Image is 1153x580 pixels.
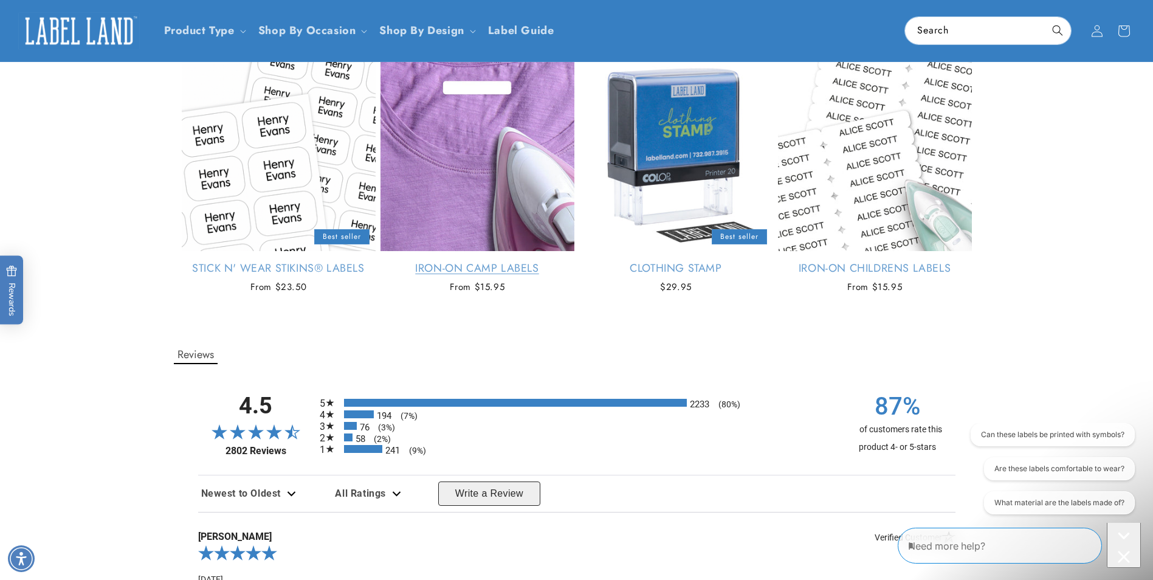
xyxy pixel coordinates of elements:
[198,531,955,543] span: [PERSON_NAME]
[320,421,336,432] span: 3
[712,399,740,409] span: (80%)
[320,410,834,418] li: 194 4-star reviews, 7% of total reviews
[320,422,834,430] li: 76 3-star reviews, 3% of total reviews
[251,16,373,45] summary: Shop By Occasion
[377,410,391,421] span: 194
[954,423,1141,525] iframe: Gorgias live chat conversation starters
[488,24,554,38] span: Label Guide
[778,261,972,275] a: Iron-On Childrens Labels
[198,482,299,506] div: Review sort options. Currently selected: Newest to Oldest. Dropdown expanded. Available options: ...
[481,16,562,45] a: Label Guide
[368,434,391,444] span: (2%)
[320,444,336,455] span: 1
[320,433,834,441] li: 58 2-star reviews, 2% of total reviews
[438,482,540,506] button: Write a Review
[320,399,834,407] li: 2233 5-star reviews, 80% of total reviews
[320,445,834,453] li: 241 1-star reviews, 9% of total reviews
[372,423,395,432] span: (3%)
[875,531,955,543] span: Verified Customer
[164,22,235,38] a: Product Type
[356,433,365,444] span: 58
[320,409,336,421] span: 4
[403,446,426,455] span: (9%)
[579,261,773,275] a: Clothing Stamp
[859,424,942,452] span: of customers rate this product 4- or 5-stars
[198,445,314,457] a: 2802 Reviews - open in a new tab
[332,482,405,506] div: Review filter options. Current filter is all ratings. Available options: All Ratings, 5 Star Revi...
[198,424,314,439] span: 4.5-star overall rating
[320,432,336,444] span: 2
[1044,17,1071,44] button: Search
[18,12,140,50] img: Label Land
[372,16,480,45] summary: Shop By Design
[198,543,955,567] div: 5.0-star overall rating
[320,398,336,409] span: 5
[14,7,145,54] a: Label Land
[394,411,418,421] span: (7%)
[182,261,376,275] a: Stick N' Wear Stikins® Labels
[198,395,314,417] span: 4.5
[379,22,464,38] a: Shop By Design
[335,488,386,499] span: All Ratings
[360,422,370,433] span: 76
[6,266,18,316] span: Rewards
[258,24,356,38] span: Shop By Occasion
[201,488,281,499] span: Newest to Oldest
[157,16,251,45] summary: Product Type
[380,261,574,275] a: Iron-On Camp Labels
[8,545,35,572] div: Accessibility Menu
[690,399,709,410] span: 2233
[898,523,1141,568] iframe: Gorgias Floating Chat
[840,392,955,421] span: 87%
[174,346,218,364] button: Reviews
[385,445,400,456] span: 241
